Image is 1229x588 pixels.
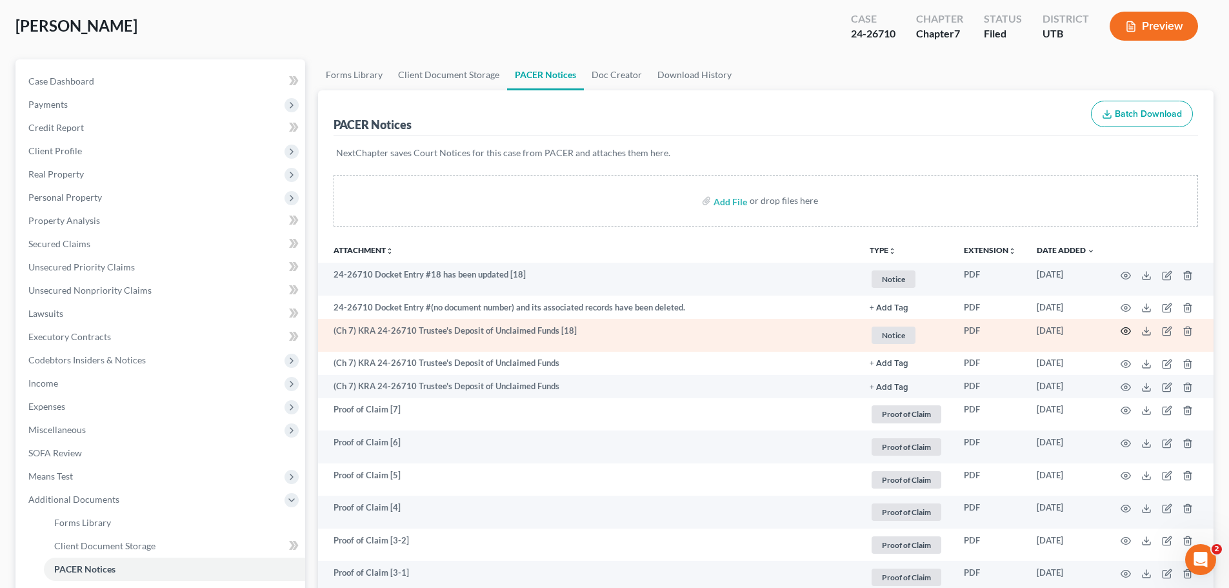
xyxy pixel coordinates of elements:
span: Case Dashboard [28,76,94,86]
i: unfold_more [386,247,394,255]
a: Unsecured Nonpriority Claims [18,279,305,302]
td: 24-26710 Docket Entry #(no document number) and its associated records have been deleted. [318,296,859,319]
td: Proof of Claim [5] [318,463,859,496]
td: [DATE] [1026,263,1105,296]
span: Credit Report [28,122,84,133]
div: 24-26710 [851,26,895,41]
a: Notice [870,269,943,290]
a: Property Analysis [18,209,305,232]
button: Preview [1110,12,1198,41]
span: Unsecured Nonpriority Claims [28,285,152,296]
span: Codebtors Insiders & Notices [28,354,146,365]
a: Proof of Claim [870,469,943,491]
a: + Add Tag [870,380,943,392]
span: 7 [954,27,960,39]
a: Proof of Claim [870,502,943,523]
a: Unsecured Priority Claims [18,256,305,279]
span: Means Test [28,471,73,482]
td: PDF [954,431,1026,463]
td: [DATE] [1026,463,1105,496]
button: + Add Tag [870,383,908,392]
span: [PERSON_NAME] [15,16,137,35]
td: [DATE] [1026,319,1105,352]
button: TYPEunfold_more [870,247,896,255]
span: Payments [28,99,68,110]
a: Extensionunfold_more [964,245,1016,255]
span: 2 [1212,544,1222,554]
a: Proof of Claim [870,436,943,458]
a: Date Added expand_more [1037,245,1095,255]
span: Client Document Storage [54,540,155,551]
span: PACER Notices [54,563,115,574]
td: [DATE] [1026,375,1105,398]
a: Proof of Claim [870,403,943,425]
a: Case Dashboard [18,70,305,93]
span: Miscellaneous [28,424,86,435]
button: + Add Tag [870,304,908,312]
button: + Add Tag [870,360,908,368]
span: Personal Property [28,192,102,203]
a: Credit Report [18,116,305,139]
span: Proof of Claim [872,536,941,554]
td: [DATE] [1026,352,1105,375]
a: Proof of Claim [870,534,943,556]
span: Unsecured Priority Claims [28,261,135,272]
span: Proof of Claim [872,569,941,586]
td: [DATE] [1026,529,1105,562]
a: SOFA Review [18,441,305,465]
span: Notice [872,270,915,288]
div: or drop files here [750,194,818,207]
td: PDF [954,529,1026,562]
td: [DATE] [1026,496,1105,529]
td: 24-26710 Docket Entry #18 has been updated [18] [318,263,859,296]
div: Case [851,12,895,26]
span: Income [28,378,58,389]
div: Chapter [916,26,963,41]
span: Client Profile [28,145,82,156]
td: [DATE] [1026,398,1105,431]
td: Proof of Claim [7] [318,398,859,431]
td: [DATE] [1026,431,1105,463]
a: Executory Contracts [18,325,305,349]
div: PACER Notices [334,117,412,132]
a: Forms Library [318,59,390,90]
div: Filed [984,26,1022,41]
div: District [1043,12,1089,26]
td: PDF [954,496,1026,529]
td: Proof of Claim [3-2] [318,529,859,562]
td: PDF [954,319,1026,352]
i: unfold_more [888,247,896,255]
span: Expenses [28,401,65,412]
a: Forms Library [44,511,305,534]
td: PDF [954,463,1026,496]
a: + Add Tag [870,357,943,369]
td: Proof of Claim [6] [318,431,859,463]
div: Chapter [916,12,963,26]
span: Real Property [28,168,84,179]
td: (Ch 7) KRA 24-26710 Trustee's Deposit of Unclaimed Funds [318,352,859,375]
span: Lawsuits [28,308,63,319]
a: PACER Notices [44,558,305,581]
a: Client Document Storage [390,59,507,90]
td: PDF [954,296,1026,319]
a: Proof of Claim [870,567,943,588]
span: Executory Contracts [28,331,111,342]
span: Forms Library [54,517,111,528]
td: (Ch 7) KRA 24-26710 Trustee's Deposit of Unclaimed Funds [318,375,859,398]
i: expand_more [1087,247,1095,255]
iframe: Intercom live chat [1185,544,1216,575]
span: Proof of Claim [872,438,941,456]
td: (Ch 7) KRA 24-26710 Trustee's Deposit of Unclaimed Funds [18] [318,319,859,352]
span: Additional Documents [28,494,119,505]
a: Lawsuits [18,302,305,325]
span: Proof of Claim [872,471,941,489]
div: UTB [1043,26,1089,41]
span: SOFA Review [28,447,82,458]
p: NextChapter saves Court Notices for this case from PACER and attaches them here. [336,147,1195,159]
td: [DATE] [1026,296,1105,319]
div: Status [984,12,1022,26]
span: Notice [872,327,915,344]
td: PDF [954,263,1026,296]
a: Client Document Storage [44,534,305,558]
a: PACER Notices [507,59,584,90]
